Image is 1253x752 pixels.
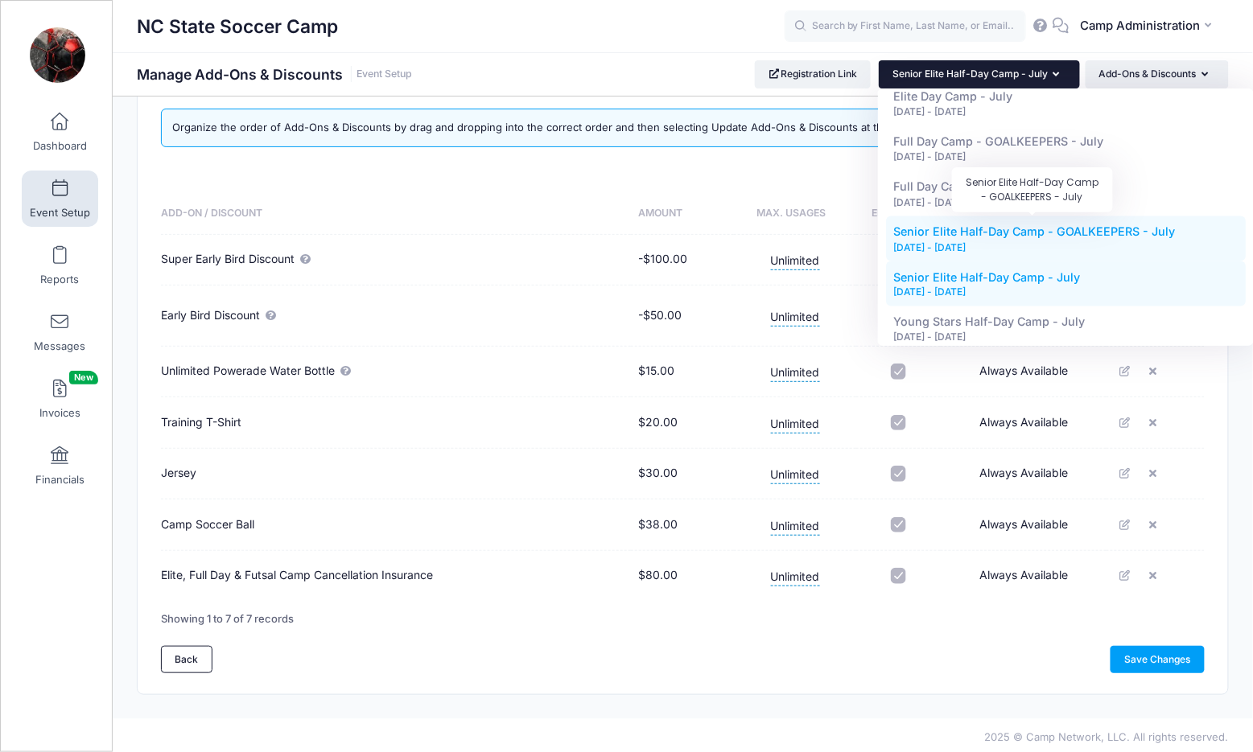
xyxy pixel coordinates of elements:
td: $20.00 [631,397,734,449]
a: Financials [22,438,98,494]
button: Senior Elite Half-Day Camp - July [879,60,1080,88]
button: Add-Ons & Discounts [1086,60,1229,88]
span: Reports [40,273,79,286]
span: Unlimited [771,305,820,327]
div: [DATE] - [DATE] [894,240,1239,255]
a: Messages [22,304,98,360]
td: Jersey [161,449,630,500]
td: -$100.00 [631,235,734,286]
span: Unlimited Powerade at the Fields During Training [339,364,352,377]
span: Elite Day Camp - July [894,89,1013,103]
span: Young Stars Half-Day Camp - July [894,315,1086,329]
td: Always Available [941,397,1107,449]
a: Young Stars Half-Day Camp - July [DATE] - [DATE] [886,306,1247,351]
td: Always Available [941,347,1107,398]
span: Unlimited [771,412,820,434]
th: Amount [631,193,734,235]
span: Invoices [39,406,80,420]
span: Dashboard [33,139,87,153]
span: Camp Administration [1080,17,1200,35]
span: 2025 © Camp Network, LLC. All rights reserved. [985,730,1229,743]
div: Showing 1 to 7 of 7 records [161,601,294,638]
div: [DATE] - [DATE] [894,331,1239,345]
span: Unlimited [771,360,820,382]
h1: NC State Soccer Camp [137,8,338,45]
a: Event Setup [357,68,412,80]
a: Full Day Camp - July [DATE] - [DATE] [886,171,1247,216]
td: $80.00 [631,551,734,602]
td: Training T-Shirt [161,397,630,449]
input: Search by First Name, Last Name, or Email... [785,10,1026,43]
button: Camp Administration [1070,8,1229,45]
a: Full Day Camp - GOALKEEPERS - July [DATE] - [DATE] [886,126,1247,171]
a: Save Changes [1111,646,1205,673]
span: Full Day Camp - July [894,179,1009,193]
th: Add-On / Discount [161,193,630,235]
td: $38.00 [631,499,734,551]
a: Senior Elite Half-Day Camp - GOALKEEPERS - July [DATE] - [DATE] [886,216,1247,261]
a: Registration Link [755,60,872,88]
td: $30.00 [631,449,734,500]
a: Event Setup [22,171,98,227]
span: New [69,371,98,384]
div: Senior Elite Half-Day Camp - GOALKEEPERS - July [952,167,1113,212]
a: Dashboard [22,104,98,160]
span: Event Setup [30,206,90,220]
td: -$50.00 [631,286,734,346]
span: Senior Elite Half-Day Camp - July [894,270,1081,284]
a: NC State Soccer Camp [1,17,113,93]
h1: Manage Add-Ons & Discounts [137,66,412,83]
td: $15.00 [631,347,734,398]
span: Messages [34,339,85,353]
td: Always Available [941,449,1107,500]
td: Always Available [941,499,1107,551]
a: InvoicesNew [22,371,98,427]
th: Max. Usages [734,193,856,235]
td: Elite, Full Day & Futsal Camp Cancellation Insurance [161,551,630,602]
td: Early Bird Discount [161,286,630,346]
img: NC State Soccer Camp [27,25,88,85]
span: Register now and save $100. [299,252,311,265]
div: [DATE] - [DATE] [894,150,1239,164]
div: [DATE] - [DATE] [894,286,1239,300]
span: Register before March 31, 2026 and save $50. [264,308,277,322]
td: Always Available [941,551,1107,602]
span: Unlimited [771,249,820,270]
td: Camp Soccer Ball [161,499,630,551]
div: Organize the order of Add-Ons & Discounts by drag and dropping into the correct order and then se... [161,109,1205,147]
td: Unlimited Powerade Water Bottle [161,347,630,398]
span: Full Day Camp - GOALKEEPERS - July [894,134,1104,148]
span: Financials [35,473,84,487]
span: Unlimited [771,514,820,536]
div: [DATE] - [DATE] [894,195,1239,210]
a: Elite Day Camp - July [DATE] - [DATE] [886,80,1247,125]
td: Super Early Bird Discount [161,235,630,286]
span: Senior Elite Half-Day Camp - GOALKEEPERS - July [894,224,1176,238]
a: Reports [22,237,98,294]
a: Senior Elite Half-Day Camp - July [DATE] - [DATE] [886,261,1247,306]
span: Unlimited [771,565,820,586]
span: Unlimited [771,462,820,484]
a: Back [161,646,212,673]
th: Enabled [856,193,941,235]
span: Senior Elite Half-Day Camp - July [892,68,1048,80]
div: [DATE] - [DATE] [894,105,1239,119]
